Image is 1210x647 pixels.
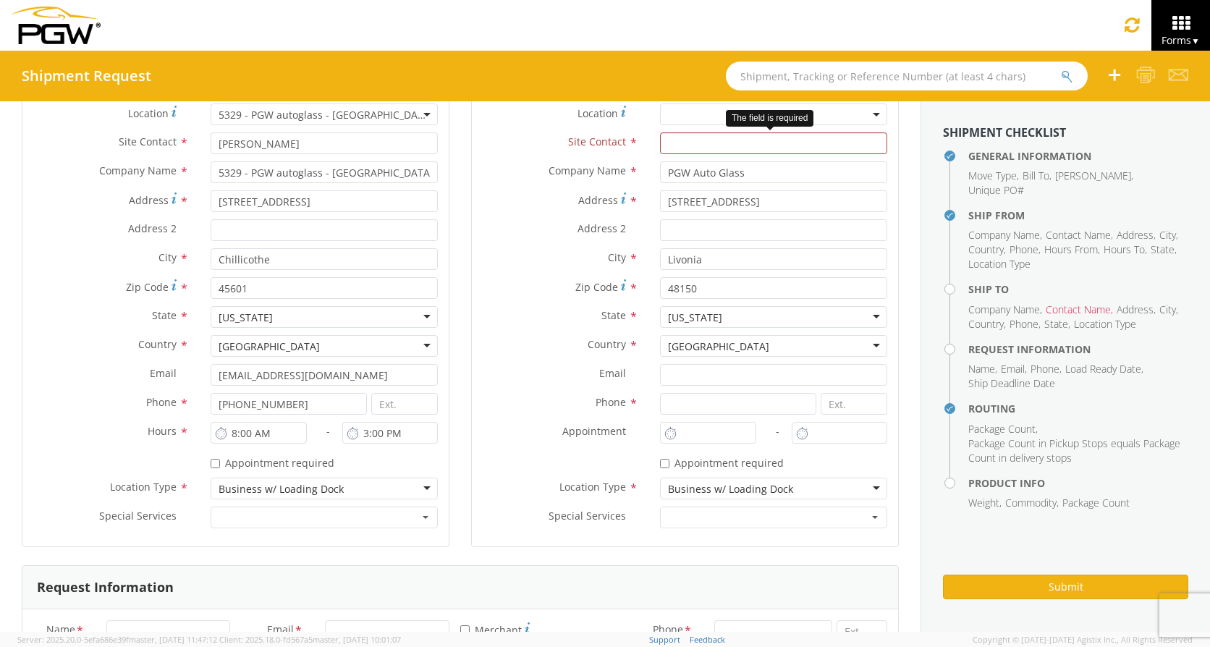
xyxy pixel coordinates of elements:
span: 5329 - PGW autoglass - Chillicothe [219,108,430,122]
input: Merchant [460,625,470,635]
span: Move Type [968,169,1017,182]
span: Location Type [1074,317,1136,331]
span: - [326,424,330,438]
li: , [968,496,1002,510]
li: , [968,362,997,376]
input: Ext. [371,393,438,415]
li: , [1104,242,1147,257]
span: Package Count [1062,496,1130,509]
span: Copyright © [DATE]-[DATE] Agistix Inc., All Rights Reserved [973,634,1193,646]
div: [GEOGRAPHIC_DATA] [668,339,769,354]
li: , [1117,228,1156,242]
li: , [1046,228,1113,242]
span: City [1159,303,1176,316]
input: Appointment required [660,459,669,468]
li: , [1046,303,1113,317]
li: , [1005,496,1059,510]
li: , [1044,242,1100,257]
span: Server: 2025.20.0-5efa686e39f [17,634,217,645]
li: , [1044,317,1070,331]
span: Company Name [968,303,1040,316]
div: [US_STATE] [668,310,722,325]
span: Hours To [1104,242,1145,256]
div: The field is required [726,110,813,127]
span: Ship Deadline Date [968,376,1055,390]
label: Appointment required [660,454,787,470]
label: Appointment required [211,454,337,470]
span: Email [150,366,177,380]
span: - [776,424,779,438]
h3: Request Information [37,580,174,595]
span: Name [46,622,75,639]
div: Business w/ Loading Dock [668,482,793,496]
span: Company Name [549,164,626,177]
span: Contact Name [1046,228,1111,242]
span: Zip Code [126,280,169,294]
span: Location Type [559,480,626,494]
span: master, [DATE] 10:01:07 [313,634,401,645]
span: Load Ready Date [1065,362,1141,376]
li: , [1151,242,1177,257]
span: Company Name [968,228,1040,242]
span: State [1151,242,1175,256]
h4: Routing [968,403,1188,414]
span: Weight [968,496,999,509]
span: Hours [148,424,177,438]
span: Company Name [99,164,177,177]
span: Phone [653,622,683,639]
span: [PERSON_NAME] [1055,169,1131,182]
span: Email [599,366,626,380]
span: City [608,250,626,264]
h4: Ship From [968,210,1188,221]
span: Commodity [1005,496,1057,509]
span: State [1044,317,1068,331]
span: ▼ [1191,35,1200,47]
span: Country [968,242,1004,256]
span: Address [1117,228,1154,242]
div: [US_STATE] [219,310,273,325]
span: Address 2 [577,221,626,235]
div: Business w/ Loading Dock [219,482,344,496]
li: , [968,169,1019,183]
strong: Shipment Checklist [943,124,1066,140]
span: Special Services [549,509,626,523]
span: Country [588,337,626,351]
span: Name [968,362,995,376]
span: Email [267,622,294,639]
span: Address [1117,303,1154,316]
span: Phone [1031,362,1059,376]
li: , [1023,169,1052,183]
li: , [1159,303,1178,317]
li: , [1055,169,1133,183]
li: , [1010,317,1041,331]
span: Site Contact [119,135,177,148]
h4: Shipment Request [22,68,151,84]
li: , [1159,228,1178,242]
li: , [968,303,1042,317]
h4: General Information [968,151,1188,161]
h4: Request Information [968,344,1188,355]
li: , [968,228,1042,242]
li: , [1065,362,1143,376]
div: [GEOGRAPHIC_DATA] [219,339,320,354]
a: Feedback [690,634,725,645]
span: 5329 - PGW autoglass - Chillicothe [211,103,438,125]
input: Appointment required [211,459,220,468]
h4: Product Info [968,478,1188,489]
span: Address [578,193,618,207]
li: , [968,422,1038,436]
span: Appointment [562,424,626,438]
span: Site Contact [568,135,626,148]
span: Special Services [99,509,177,523]
li: , [968,317,1006,331]
span: Country [138,337,177,351]
span: Zip Code [575,280,618,294]
span: Bill To [1023,169,1049,182]
span: Hours From [1044,242,1098,256]
h4: Ship To [968,284,1188,295]
span: Contact Name [1046,303,1111,316]
span: master, [DATE] 11:47:12 [129,634,217,645]
span: Package Count in Pickup Stops equals Package Count in delivery stops [968,436,1180,465]
span: Location [577,106,618,120]
li: , [1001,362,1027,376]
